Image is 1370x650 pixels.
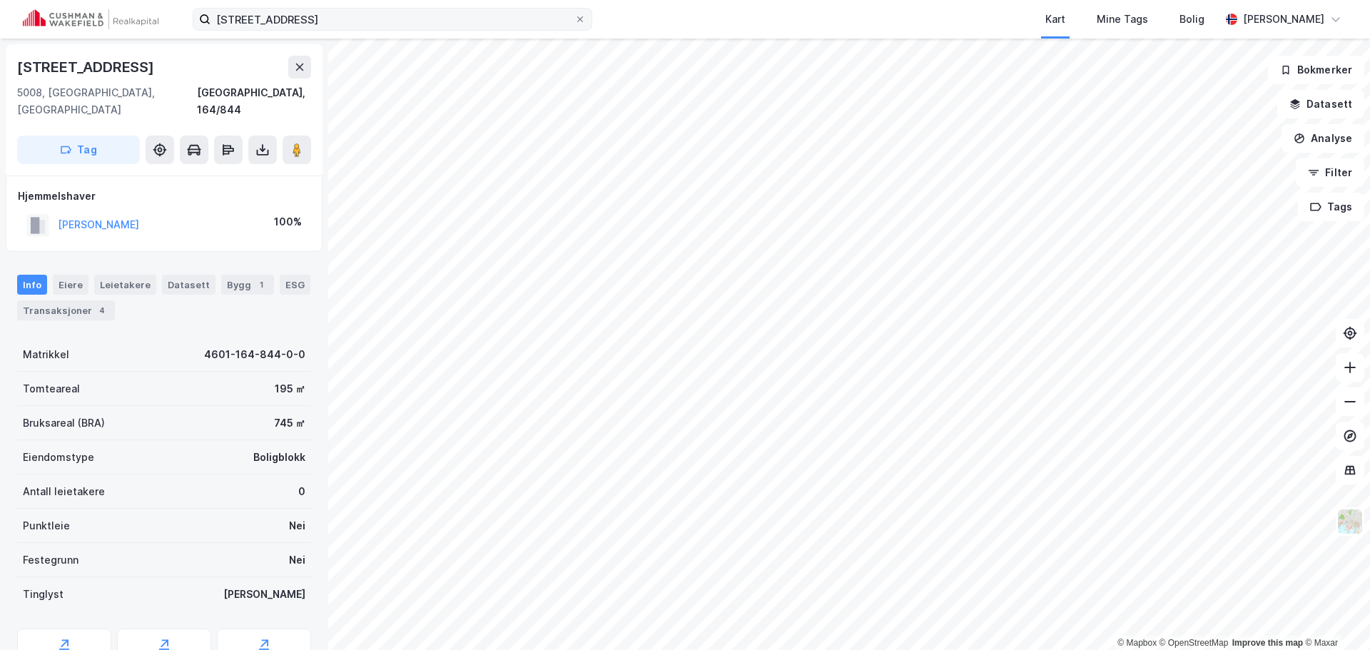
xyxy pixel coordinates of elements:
div: Kart [1045,11,1065,28]
button: Datasett [1277,90,1364,118]
div: Eiere [53,275,88,295]
button: Tag [17,136,140,164]
div: Tomteareal [23,380,80,397]
div: Bygg [221,275,274,295]
button: Bokmerker [1268,56,1364,84]
div: [GEOGRAPHIC_DATA], 164/844 [197,84,311,118]
div: Boligblokk [253,449,305,466]
div: Bolig [1179,11,1204,28]
div: Hjemmelshaver [18,188,310,205]
div: Datasett [162,275,215,295]
button: Filter [1296,158,1364,187]
div: Matrikkel [23,346,69,363]
div: Kontrollprogram for chat [1299,582,1370,650]
img: Z [1336,508,1364,535]
div: 195 ㎡ [275,380,305,397]
a: Mapbox [1117,638,1157,648]
img: cushman-wakefield-realkapital-logo.202ea83816669bd177139c58696a8fa1.svg [23,9,158,29]
div: ESG [280,275,310,295]
div: Eiendomstype [23,449,94,466]
div: 5008, [GEOGRAPHIC_DATA], [GEOGRAPHIC_DATA] [17,84,197,118]
div: 4 [95,303,109,318]
div: [STREET_ADDRESS] [17,56,157,78]
div: 100% [274,213,302,230]
div: Bruksareal (BRA) [23,415,105,432]
div: Info [17,275,47,295]
div: Leietakere [94,275,156,295]
a: OpenStreetMap [1160,638,1229,648]
div: 0 [298,483,305,500]
div: 1 [254,278,268,292]
iframe: Chat Widget [1299,582,1370,650]
div: Antall leietakere [23,483,105,500]
div: Festegrunn [23,552,78,569]
div: Punktleie [23,517,70,534]
button: Analyse [1282,124,1364,153]
div: Tinglyst [23,586,64,603]
div: Transaksjoner [17,300,115,320]
div: Nei [289,517,305,534]
input: Søk på adresse, matrikkel, gårdeiere, leietakere eller personer [210,9,574,30]
div: 4601-164-844-0-0 [204,346,305,363]
div: Mine Tags [1097,11,1148,28]
a: Improve this map [1232,638,1303,648]
button: Tags [1298,193,1364,221]
div: [PERSON_NAME] [1243,11,1324,28]
div: Nei [289,552,305,569]
div: 745 ㎡ [274,415,305,432]
div: [PERSON_NAME] [223,586,305,603]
